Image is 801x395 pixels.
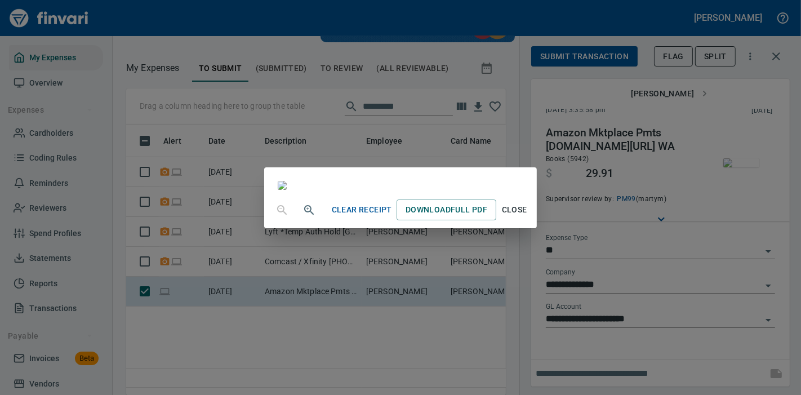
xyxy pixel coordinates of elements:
[332,203,392,217] span: Clear Receipt
[501,203,528,217] span: Close
[327,199,397,220] button: Clear Receipt
[496,199,532,220] button: Close
[397,199,496,220] a: DownloadFull PDF
[406,203,487,217] span: Download Full PDF
[278,181,287,190] img: receipts%2Ftapani%2F2025-08-10%2FwRyD7Dpi8Aanou5rLXT8HKXjbai2__GvZQXwJPAeZhbyhW0TLx.jpg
